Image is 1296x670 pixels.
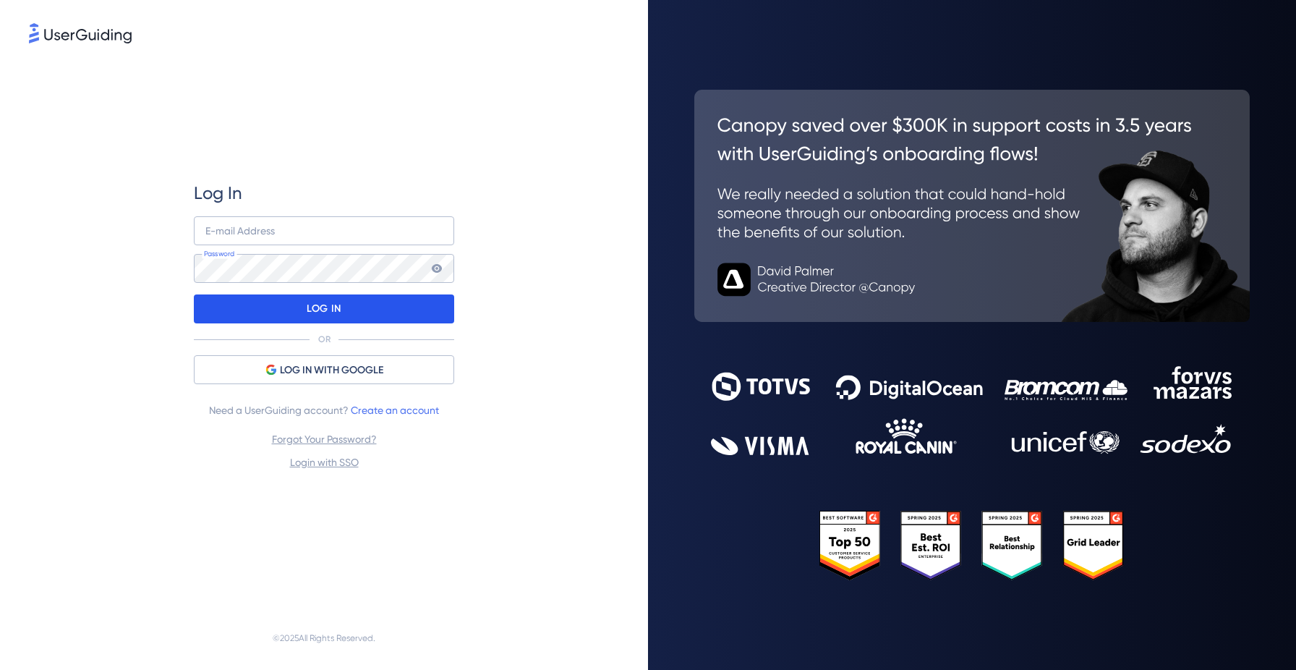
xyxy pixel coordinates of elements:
a: Login with SSO [290,457,359,468]
p: OR [318,334,331,345]
span: Log In [194,182,242,205]
input: example@company.com [194,216,454,245]
img: 9302ce2ac39453076f5bc0f2f2ca889b.svg [711,366,1233,455]
img: 26c0aa7c25a843aed4baddd2b5e0fa68.svg [694,90,1250,322]
a: Forgot Your Password? [272,433,377,445]
p: LOG IN [307,297,341,321]
img: 25303e33045975176eb484905ab012ff.svg [819,511,1125,581]
span: © 2025 All Rights Reserved. [273,629,375,647]
img: 8faab4ba6bc7696a72372aa768b0286c.svg [29,23,132,43]
span: LOG IN WITH GOOGLE [280,362,383,379]
a: Create an account [351,404,439,416]
span: Need a UserGuiding account? [209,402,439,419]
